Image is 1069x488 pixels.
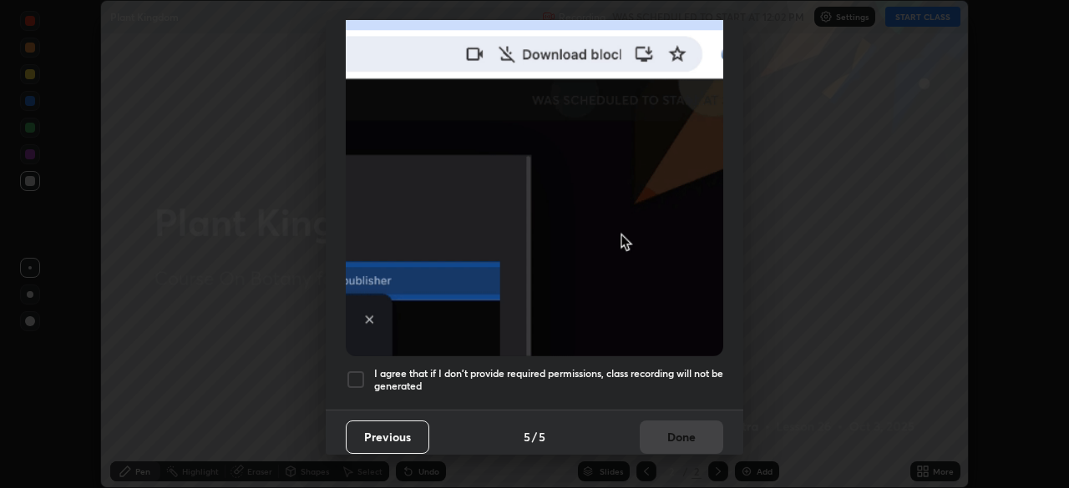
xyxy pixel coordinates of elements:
h5: I agree that if I don't provide required permissions, class recording will not be generated [374,367,723,393]
h4: 5 [524,428,530,445]
h4: 5 [539,428,545,445]
button: Previous [346,420,429,454]
h4: / [532,428,537,445]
